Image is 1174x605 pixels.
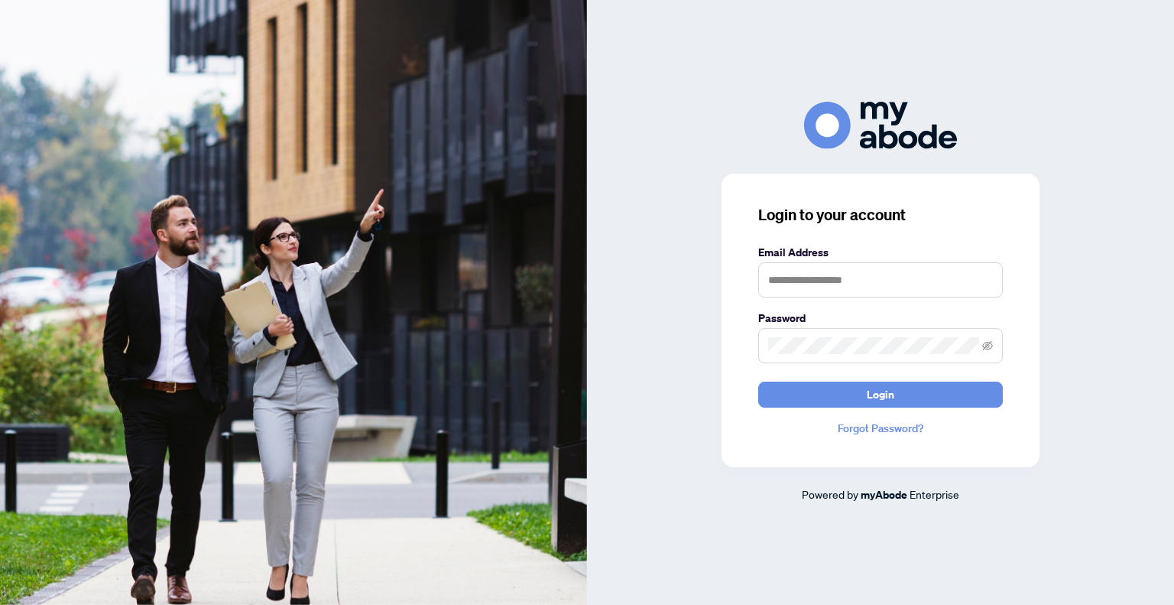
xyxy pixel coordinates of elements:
h3: Login to your account [758,204,1003,226]
a: myAbode [861,486,907,503]
label: Password [758,310,1003,327]
button: Login [758,382,1003,408]
span: Login [867,382,894,407]
span: Enterprise [910,487,959,501]
span: Powered by [802,487,858,501]
img: ma-logo [804,102,957,148]
a: Forgot Password? [758,420,1003,437]
span: eye-invisible [982,340,993,351]
label: Email Address [758,244,1003,261]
